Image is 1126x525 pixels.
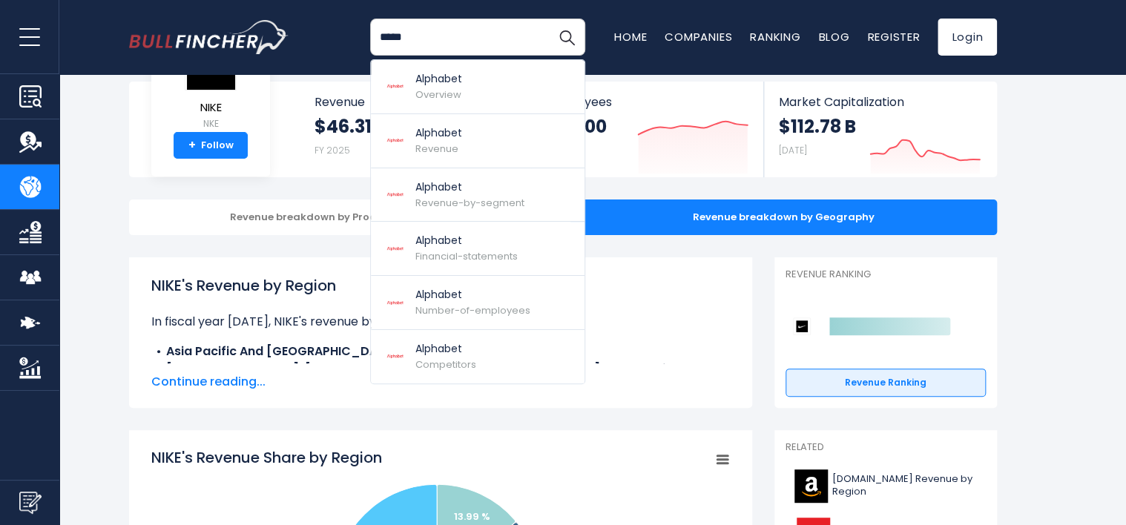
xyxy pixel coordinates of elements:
[938,19,997,56] a: Login
[832,473,977,498] span: [DOMAIN_NAME] Revenue by Region
[151,343,730,360] li: $6.25 B
[532,82,763,177] a: Employees 77,800 FY 2025
[415,71,462,87] p: Alphabet
[166,360,661,377] b: [GEOGRAPHIC_DATA], [GEOGRAPHIC_DATA] And [GEOGRAPHIC_DATA] Segment:
[415,142,458,156] span: Revenue
[300,82,532,177] a: Revenue $46.31 B FY 2025
[315,115,386,138] strong: $46.31 B
[371,276,585,330] a: Alphabet Number-of-employees
[371,222,585,276] a: Alphabet Financial-statements
[371,168,585,222] a: Alphabet Revenue-by-segment
[185,117,237,131] small: NKE
[548,19,585,56] button: Search
[174,132,248,159] a: +Follow
[185,102,237,114] span: NIKE
[371,114,585,168] a: Alphabet Revenue
[614,29,647,44] a: Home
[415,196,524,210] span: Revenue-by-segment
[786,441,986,454] p: Related
[570,199,997,235] div: Revenue breakdown by Geography
[315,95,517,109] span: Revenue
[779,144,807,156] small: [DATE]
[867,29,920,44] a: Register
[786,466,986,506] a: [DOMAIN_NAME] Revenue by Region
[129,20,289,54] img: bullfincher logo
[786,369,986,397] a: Revenue Ranking
[415,87,461,102] span: Overview
[151,313,730,331] p: In fiscal year [DATE], NIKE's revenue by geographical region are as follows:
[415,287,530,303] p: Alphabet
[665,29,732,44] a: Companies
[166,343,460,360] b: Asia Pacific And [GEOGRAPHIC_DATA] Segment:
[750,29,800,44] a: Ranking
[151,447,382,468] tspan: NIKE's Revenue Share by Region
[786,268,986,281] p: Revenue Ranking
[415,303,530,317] span: Number-of-employees
[129,20,289,54] a: Go to homepage
[371,330,585,383] a: Alphabet Competitors
[794,469,828,503] img: AMZN logo
[764,82,995,177] a: Market Capitalization $112.78 B [DATE]
[779,95,981,109] span: Market Capitalization
[151,373,730,391] span: Continue reading...
[779,115,856,138] strong: $112.78 B
[818,29,849,44] a: Blog
[371,60,585,114] a: Alphabet Overview
[151,274,730,297] h1: NIKE's Revenue by Region
[129,199,556,235] div: Revenue breakdown by Products & Services
[415,125,462,141] p: Alphabet
[415,233,518,248] p: Alphabet
[415,179,524,195] p: Alphabet
[188,139,196,152] strong: +
[151,360,730,378] li: $12.26 B
[184,40,237,133] a: NIKE NKE
[315,144,350,156] small: FY 2025
[793,317,811,335] img: NIKE competitors logo
[547,95,748,109] span: Employees
[415,341,476,357] p: Alphabet
[415,249,518,263] span: Financial-statements
[415,357,476,372] span: Competitors
[454,509,490,524] text: 13.99 %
